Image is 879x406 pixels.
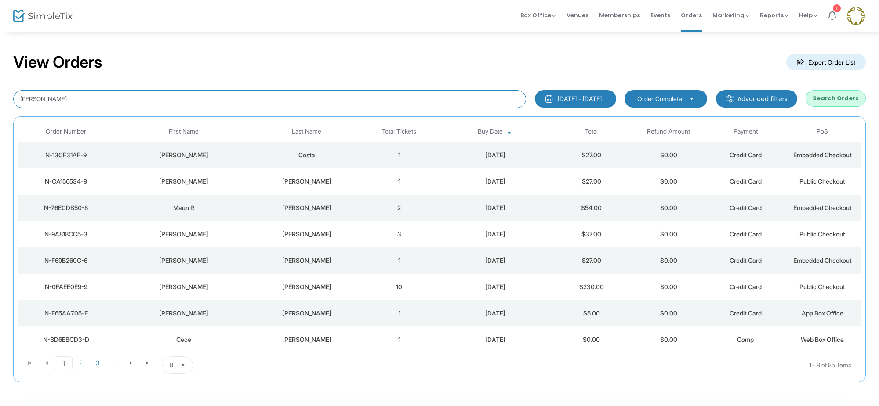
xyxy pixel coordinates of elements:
[630,326,707,353] td: $0.00
[116,283,251,291] div: Steven
[20,151,112,159] div: N-13CF31AF-9
[599,4,640,26] span: Memberships
[13,90,526,108] input: Search by name, email, phone, order number, ip address, or last 4 digits of card
[553,142,630,168] td: $27.00
[630,274,707,300] td: $0.00
[630,247,707,274] td: $0.00
[360,142,437,168] td: 1
[116,335,251,344] div: Cece
[801,336,844,343] span: Web Box Office
[440,256,551,265] div: 9/20/2025
[730,230,762,238] span: Credit Card
[630,121,707,142] th: Refund Amount
[630,300,707,326] td: $0.00
[553,195,630,221] td: $54.00
[360,247,437,274] td: 1
[726,94,734,103] img: filter
[558,94,602,103] div: [DATE] - [DATE]
[440,203,551,212] div: 9/21/2025
[255,230,358,239] div: Barney
[20,309,112,318] div: N-F65AA705-E
[760,11,788,19] span: Reports
[793,257,852,264] span: Embedded Checkout
[360,168,437,195] td: 1
[116,256,251,265] div: Ada Mae
[637,94,682,103] span: Order Complete
[833,4,841,12] div: 1
[440,177,551,186] div: 9/21/2025
[440,230,551,239] div: 9/21/2025
[20,230,112,239] div: N-9A818CC5-3
[255,151,358,159] div: Costa
[360,274,437,300] td: 10
[799,11,817,19] span: Help
[730,283,762,290] span: Credit Card
[630,168,707,195] td: $0.00
[73,356,89,370] span: Page 2
[553,168,630,195] td: $27.00
[553,274,630,300] td: $230.00
[360,195,437,221] td: 2
[535,90,616,108] button: [DATE] - [DATE]
[520,11,556,19] span: Box Office
[686,94,698,104] button: Select
[123,356,139,370] span: Go to the next page
[681,4,702,26] span: Orders
[440,151,551,159] div: 9/21/2025
[553,247,630,274] td: $27.00
[20,177,112,186] div: N-CA156534-9
[553,221,630,247] td: $37.00
[89,356,106,370] span: Page 3
[20,256,112,265] div: N-F69B260C-6
[360,121,437,142] th: Total Tickets
[650,4,670,26] span: Events
[545,94,553,103] img: monthly
[20,283,112,291] div: N-0FAEE0E9-9
[255,203,358,212] div: Alston
[177,357,189,373] button: Select
[170,361,173,370] span: 8
[730,178,762,185] span: Credit Card
[255,335,358,344] div: Holt
[734,128,758,135] span: Payment
[799,230,845,238] span: Public Checkout
[737,336,754,343] span: Comp
[116,151,251,159] div: John
[255,283,358,291] div: Beier
[18,121,861,353] div: Data table
[806,90,866,107] button: Search Orders
[553,326,630,353] td: $0.00
[144,359,151,366] span: Go to the last page
[255,177,358,186] div: Barton
[567,4,588,26] span: Venues
[553,300,630,326] td: $5.00
[553,121,630,142] th: Total
[169,128,199,135] span: First Name
[255,256,358,265] div: Crouse
[20,335,112,344] div: N-BD6EBCD3-D
[817,128,828,135] span: PoS
[360,300,437,326] td: 1
[139,356,156,370] span: Go to the last page
[730,257,762,264] span: Credit Card
[730,151,762,159] span: Credit Card
[716,90,797,108] m-button: Advanced filters
[478,128,503,135] span: Buy Date
[786,54,866,70] m-button: Export Order List
[13,53,102,72] h2: View Orders
[440,309,551,318] div: 9/20/2025
[793,151,852,159] span: Embedded Checkout
[20,203,112,212] div: N-76ECDB50-8
[116,230,251,239] div: Britney
[255,309,358,318] div: Watkins
[360,326,437,353] td: 1
[440,335,551,344] div: 9/20/2025
[106,356,123,370] span: Page 4
[793,204,852,211] span: Embedded Checkout
[116,309,251,318] div: Paul
[292,128,321,135] span: Last Name
[630,142,707,168] td: $0.00
[280,356,851,374] kendo-pager-info: 1 - 8 of 85 items
[799,283,845,290] span: Public Checkout
[730,204,762,211] span: Credit Card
